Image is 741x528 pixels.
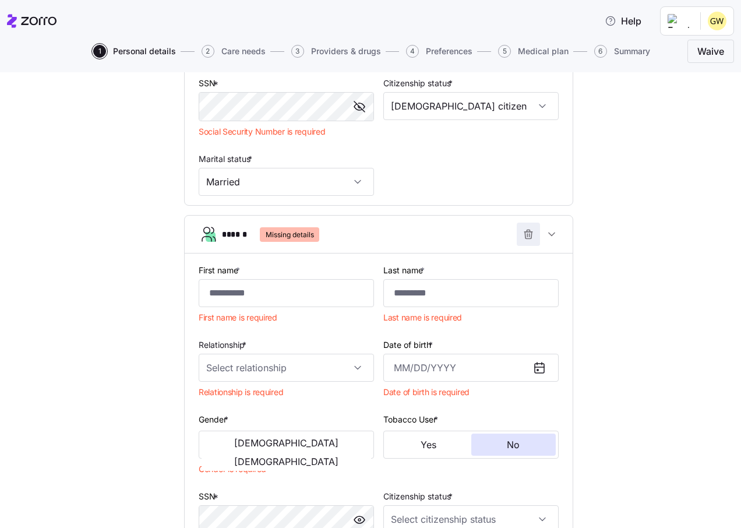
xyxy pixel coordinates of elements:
[421,440,436,449] span: Yes
[383,413,440,426] label: Tobacco User
[291,45,381,58] button: 3Providers & drugs
[406,45,472,58] button: 4Preferences
[199,339,249,351] label: Relationship
[291,45,304,58] span: 3
[594,45,650,58] button: 6Summary
[406,45,419,58] span: 4
[202,45,266,58] button: 2Care needs
[383,339,435,351] label: Date of birth
[708,12,726,30] img: 6b6624ff877b538bdfb59b2a2589c777
[383,386,470,398] span: Date of birth is required
[91,45,176,58] a: 1Personal details
[199,463,266,475] span: Gender is required
[199,490,221,503] label: SSN
[498,45,569,58] button: 5Medical plan
[221,47,266,55] span: Care needs
[383,354,559,382] input: MM/DD/YYYY
[113,47,176,55] span: Personal details
[234,438,338,448] span: [DEMOGRAPHIC_DATA]
[93,45,176,58] button: 1Personal details
[199,168,374,196] input: Select marital status
[594,45,607,58] span: 6
[383,92,559,120] input: Select citizenship status
[311,47,381,55] span: Providers & drugs
[93,45,106,58] span: 1
[199,77,221,90] label: SSN
[697,44,724,58] span: Waive
[383,312,462,323] span: Last name is required
[426,47,472,55] span: Preferences
[498,45,511,58] span: 5
[383,264,427,277] label: Last name
[202,45,214,58] span: 2
[199,413,231,426] label: Gender
[383,77,455,90] label: Citizenship status
[266,227,314,242] span: Missing details
[687,40,734,63] button: Waive
[199,312,277,323] span: First name is required
[518,47,569,55] span: Medical plan
[614,47,650,55] span: Summary
[199,126,325,138] span: Social Security Number is required
[199,386,283,398] span: Relationship is required
[668,14,691,28] img: Employer logo
[234,457,338,466] span: [DEMOGRAPHIC_DATA]
[199,354,374,382] input: Select relationship
[507,440,520,449] span: No
[199,264,242,277] label: First name
[199,153,255,166] label: Marital status
[383,490,455,503] label: Citizenship status
[605,14,641,28] span: Help
[595,9,651,33] button: Help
